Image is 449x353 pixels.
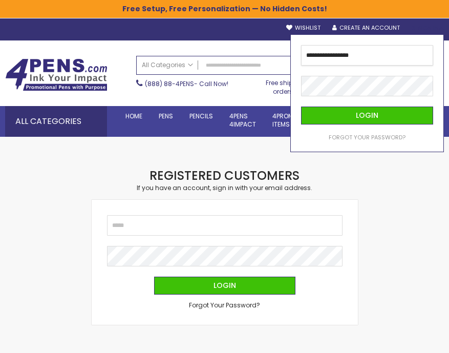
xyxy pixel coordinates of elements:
img: 4Pens Custom Pens and Promotional Products [5,58,108,91]
div: Sign In [410,25,444,32]
button: Login [301,107,433,124]
a: Wishlist [286,24,320,32]
div: All Categories [5,106,107,137]
a: (888) 88-4PENS [145,79,194,88]
div: If you have an account, sign in with your email address. [92,184,358,192]
span: 4PROMOTIONAL ITEMS [272,112,318,129]
span: Forgot Your Password? [329,133,405,141]
a: Home [117,106,151,127]
span: Login [213,280,236,290]
span: 4Pens 4impact [229,112,256,129]
a: 4PROMOTIONALITEMS [264,106,327,135]
a: All Categories [137,56,198,73]
span: Pens [159,112,173,120]
a: Create an Account [332,24,400,32]
button: Login [154,277,295,295]
a: Pencils [181,106,221,127]
div: Free shipping on pen orders over $199 [265,75,332,95]
iframe: Google Customer Reviews [365,325,449,353]
span: Pencils [189,112,213,120]
a: Forgot Your Password? [189,301,260,309]
span: - Call Now! [145,79,228,88]
span: Home [125,112,142,120]
span: All Categories [142,61,193,69]
a: Pens [151,106,181,127]
span: Login [356,110,378,120]
a: 4Pens4impact [221,106,264,135]
a: Forgot Your Password? [329,134,405,141]
strong: Registered Customers [149,167,300,184]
